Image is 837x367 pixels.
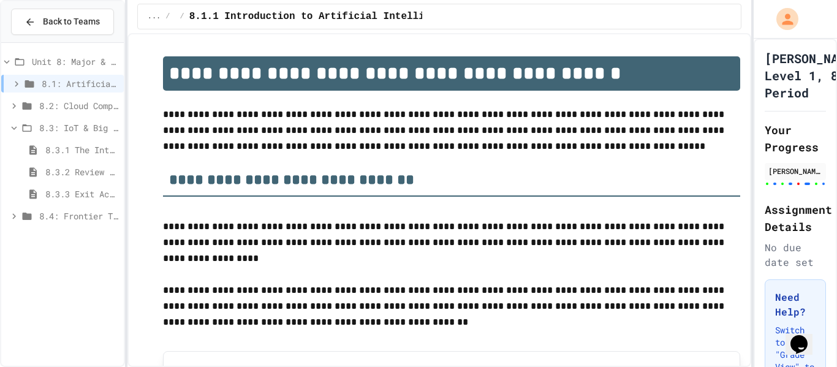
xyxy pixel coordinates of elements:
[45,187,119,200] span: 8.3.3 Exit Activity - IoT Data Detective Challenge
[763,5,801,33] div: My Account
[180,12,184,21] span: /
[39,210,119,222] span: 8.4: Frontier Tech Spotlight
[148,12,161,21] span: ...
[42,77,119,90] span: 8.1: Artificial Intelligence Basics
[165,12,170,21] span: /
[45,165,119,178] span: 8.3.2 Review - The Internet of Things and Big Data
[43,15,100,28] span: Back to Teams
[775,290,816,319] h3: Need Help?
[765,201,826,235] h2: Assignment Details
[11,9,114,35] button: Back to Teams
[786,318,825,355] iframe: chat widget
[32,55,119,68] span: Unit 8: Major & Emerging Technologies
[765,121,826,156] h2: Your Progress
[768,165,822,176] div: [PERSON_NAME]
[39,121,119,134] span: 8.3: IoT & Big Data
[39,99,119,112] span: 8.2: Cloud Computing
[189,9,454,24] span: 8.1.1 Introduction to Artificial Intelligence
[765,240,826,270] div: No due date set
[45,143,119,156] span: 8.3.1 The Internet of Things and Big Data: Our Connected Digital World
